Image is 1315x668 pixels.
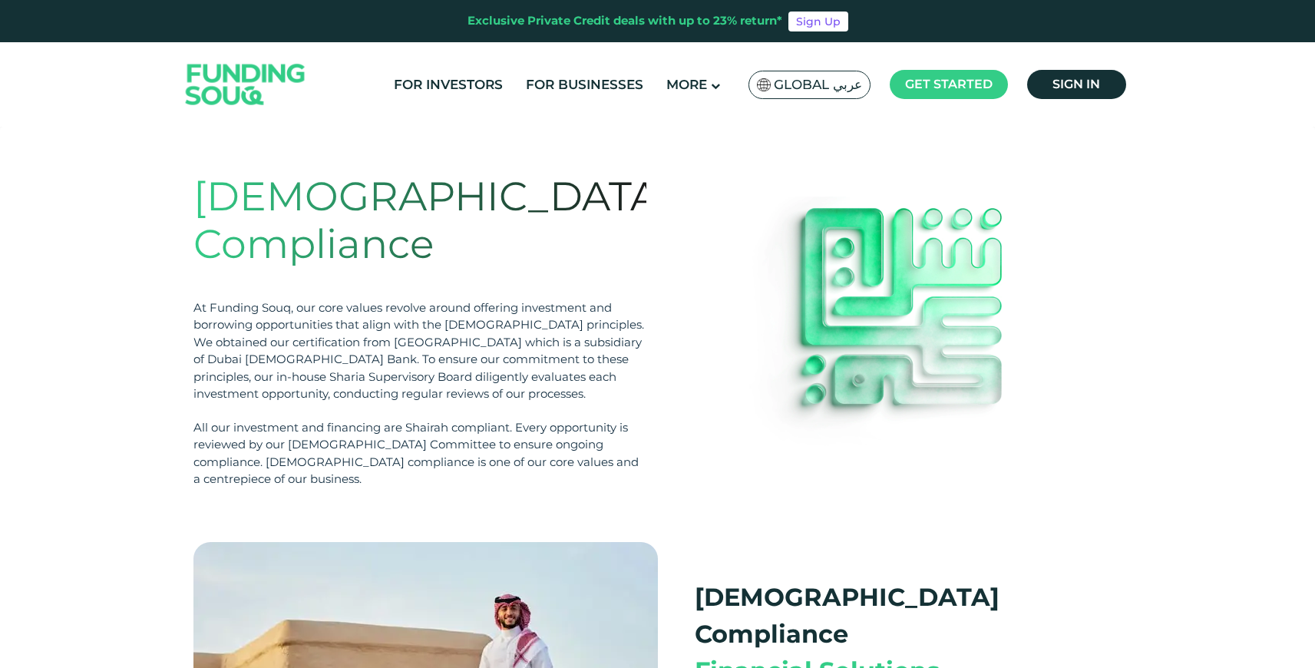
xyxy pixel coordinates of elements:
[193,299,646,403] div: At Funding Souq, our core values revolve around offering investment and borrowing opportunities t...
[757,78,771,91] img: SA Flag
[1052,77,1100,91] span: Sign in
[788,12,848,31] a: Sign Up
[1027,70,1126,99] a: Sign in
[695,579,1085,653] div: [DEMOGRAPHIC_DATA] Compliance
[193,419,646,488] div: All our investment and financing are Shairah compliant. Every opportunity is reviewed by our [DEM...
[905,77,993,91] span: Get started
[522,72,647,98] a: For Businesses
[774,76,862,94] span: Global عربي
[468,12,782,30] div: Exclusive Private Credit deals with up to 23% return*
[666,77,707,92] span: More
[170,46,321,124] img: Logo
[742,197,1049,465] img: shariah-banner
[193,173,646,269] h1: [DEMOGRAPHIC_DATA] Compliance
[390,72,507,98] a: For Investors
